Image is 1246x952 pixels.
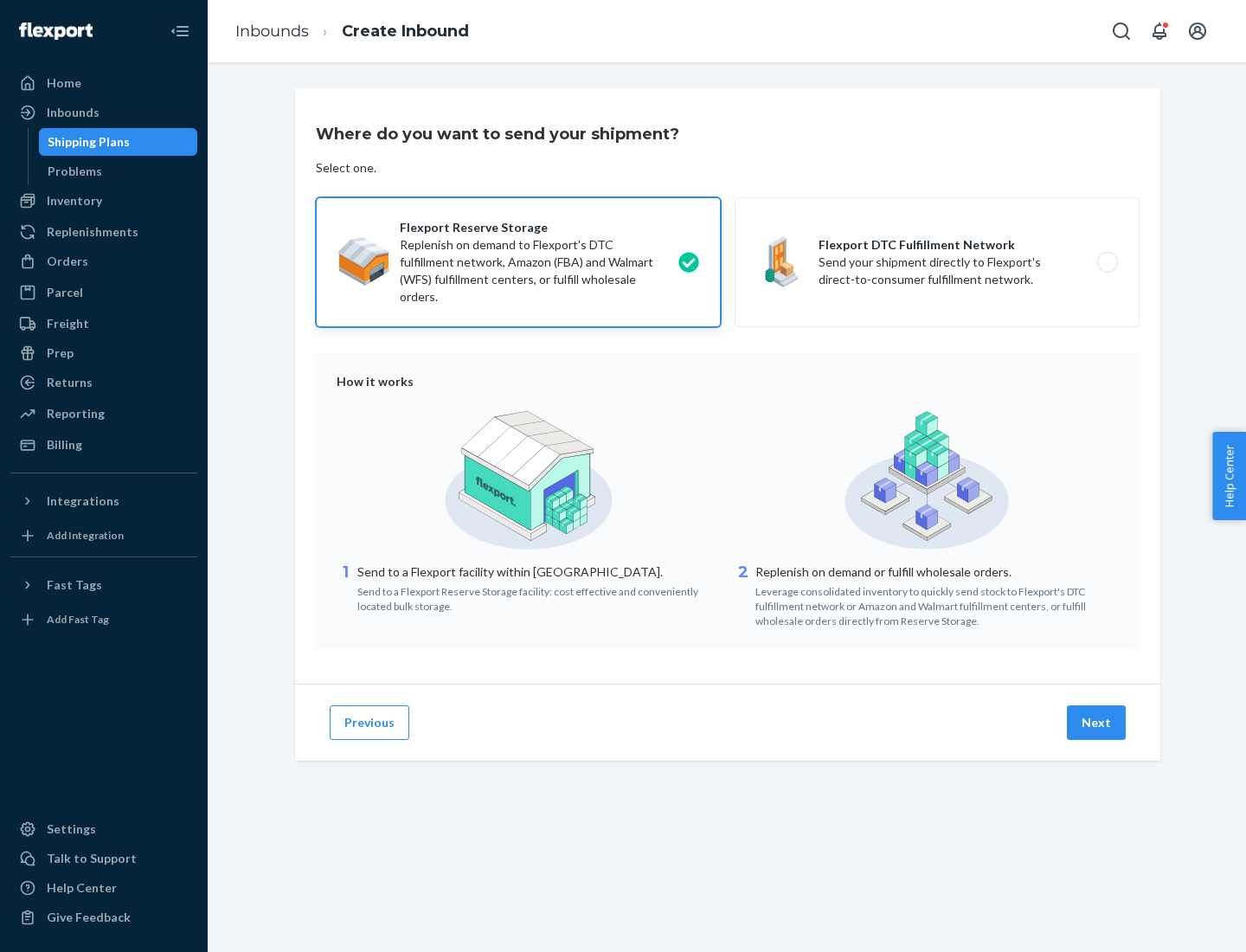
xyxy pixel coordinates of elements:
div: 1 [337,562,354,614]
div: Returns [47,374,93,391]
div: 2 [735,562,752,628]
a: Create Inbound [342,22,469,41]
div: Fast Tags [47,576,102,594]
div: Reporting [47,405,105,422]
button: Fast Tags [10,571,197,599]
a: Returns [10,369,197,396]
h3: Where do you want to send your shipment? [316,123,679,145]
div: Help Center [47,879,117,897]
a: Reporting [10,400,197,428]
div: Settings [47,820,96,838]
div: Prep [47,344,74,362]
button: Next [1067,705,1126,740]
div: Select one. [316,159,376,177]
a: Inbounds [235,22,309,41]
div: Problems [48,163,102,180]
div: Add Fast Tag [47,612,109,627]
button: Open notifications [1142,14,1177,48]
p: Send to a Flexport facility within [GEOGRAPHIC_DATA]. [357,563,721,581]
div: Integrations [47,492,119,510]
a: Problems [39,158,198,185]
button: Give Feedback [10,904,197,931]
a: Add Integration [10,522,197,550]
p: Replenish on demand or fulfill wholesale orders. [755,563,1119,581]
div: Shipping Plans [48,133,130,151]
a: Billing [10,431,197,459]
button: Integrations [10,487,197,515]
div: Talk to Support [47,850,137,867]
button: Help Center [1212,432,1246,520]
a: Inventory [10,187,197,215]
a: Parcel [10,279,197,306]
a: Add Fast Tag [10,606,197,634]
div: Replenishments [47,223,138,241]
div: Freight [47,315,89,332]
div: Send to a Flexport Reserve Storage facility: cost effective and conveniently located bulk storage. [357,581,721,614]
button: Open Search Box [1104,14,1139,48]
a: Shipping Plans [39,128,198,156]
div: Home [47,74,81,92]
a: Freight [10,310,197,338]
a: Talk to Support [10,845,197,872]
div: Billing [47,436,82,453]
div: Leverage consolidated inventory to quickly send stock to Flexport's DTC fulfillment network or Am... [755,581,1119,628]
a: Inbounds [10,99,197,126]
button: Open account menu [1180,14,1215,48]
a: Prep [10,339,197,367]
a: Help Center [10,874,197,902]
a: Home [10,69,197,97]
div: How it works [337,373,1119,390]
div: Orders [47,253,88,270]
a: Replenishments [10,218,197,246]
a: Settings [10,815,197,843]
div: Give Feedback [47,909,131,926]
div: Add Integration [47,528,124,543]
div: Inbounds [47,104,100,121]
div: Parcel [47,284,83,301]
button: Previous [330,705,409,740]
img: Flexport logo [19,23,93,40]
button: Close Navigation [163,14,197,48]
ol: breadcrumbs [222,6,483,57]
div: Inventory [47,192,102,209]
a: Orders [10,248,197,275]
